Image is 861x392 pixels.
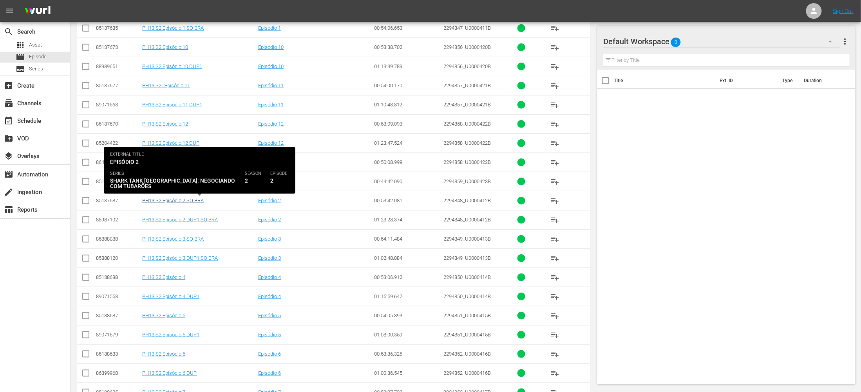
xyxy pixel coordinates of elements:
button: playlist_add [546,230,564,248]
a: Episódio 11 [258,83,284,88]
div: 00:44:42.090 [374,178,441,184]
button: playlist_add [546,19,564,38]
div: 85137687 [96,198,140,203]
a: PH13 S2 Episódio 2 DUP1 SO BRA [142,217,218,223]
div: 00:54:11.484 [374,236,441,242]
div: 01:02:48.884 [374,255,441,261]
span: 2294849_U0000413B [444,236,491,242]
a: Episódio 1 [258,25,281,31]
span: Automation [4,170,13,179]
a: PH13 S2 Episódio 2 SO BRA [142,198,204,203]
span: playlist_add [550,254,560,263]
button: playlist_add [546,76,564,95]
a: Episódio 11 [258,102,284,108]
div: 85137673 [96,44,140,50]
th: Title [614,70,715,92]
span: 2294856_U0000420B [444,44,491,50]
div: 00:53:06.912 [374,274,441,280]
div: 00:53:38.702 [374,44,441,50]
div: 89071579 [96,332,140,338]
span: Schedule [4,116,13,126]
div: 85204422 [96,140,140,146]
button: playlist_add [546,210,564,229]
a: PH13 S2 Episódio 4 DUP1 [142,293,199,299]
div: 01:23:23.374 [374,217,441,223]
div: 85138683 [96,351,140,357]
span: playlist_add [550,62,560,71]
a: Episódio 12 [258,159,284,165]
a: Episódio 10 [258,44,284,50]
a: Episódio 3 [258,236,281,242]
div: 00:54:05.893 [374,313,441,318]
a: PH13 S2 Episódio 12 DUP [142,140,199,146]
span: Reports [4,205,13,214]
img: ans4CAIJ8jUAAAAAAAAAAAAAAAAAAAAAAAAgQb4GAAAAAAAAAAAAAAAAAAAAAAAAJMjXAAAAAAAAAAAAAAAAAAAAAAAAgAT5G... [19,2,56,20]
div: 85138687 [96,313,140,318]
span: 2294849_U0000413B [444,255,491,261]
span: playlist_add [550,369,560,378]
a: PH13 S2 Episódio 3 SO BRA [142,236,204,242]
button: playlist_add [546,325,564,344]
span: playlist_add [550,177,560,186]
button: playlist_add [546,306,564,325]
span: Episode [16,52,25,62]
th: Ext. ID [715,70,778,92]
div: 01:00:36.545 [374,370,441,376]
button: playlist_add [546,364,564,383]
span: playlist_add [550,100,560,110]
span: 2294847_U0000411B [444,25,491,31]
button: playlist_add [546,345,564,363]
div: 85138688 [96,274,140,280]
button: playlist_add [546,249,564,268]
a: Episódio 6 [258,351,281,357]
div: 01:13:39.789 [374,63,441,69]
div: 01:10:48.812 [374,102,441,108]
span: Overlays [4,151,13,161]
button: playlist_add [546,191,564,210]
div: 85137677 [96,83,140,88]
span: playlist_add [550,23,560,33]
span: more_vert [840,37,850,46]
a: PH13 S2 Episódio 10 [142,44,188,50]
span: playlist_add [550,119,560,129]
div: 00:53:42.081 [374,198,441,203]
a: Episódio 12 [258,140,284,146]
span: Search [4,27,13,36]
a: PH13 S2 Episódio 5 [142,313,185,318]
a: Sign Out [833,8,854,14]
div: 00:50:08.999 [374,159,441,165]
a: Episódio 3 [258,255,281,261]
span: Series [29,65,43,73]
button: more_vert [840,32,850,51]
span: 2294851_U0000415B [444,313,491,318]
span: Asset [29,41,42,49]
a: PH13 S2CEpisódio 11 [142,83,190,88]
span: 2294858_U0000422B [444,159,491,165]
a: PH13 S2 Episódio 6 [142,351,185,357]
span: playlist_add [550,196,560,205]
a: PH13 S2 Episódio 5 DUP1 [142,332,199,338]
button: playlist_add [546,268,564,287]
span: Channels [4,99,13,108]
a: Episódio 5 [258,332,281,338]
a: PH13 S2 Episódio 12 [142,121,188,127]
span: 2294858_U0000422B [444,140,491,146]
div: 00:54:00.170 [374,83,441,88]
span: 2294850_U0000414B [444,274,491,280]
span: 2294859_U0000423B [444,178,491,184]
a: PH13 S2 Episódio 13 [142,178,188,184]
span: 2294848_U0000412B [444,198,491,203]
div: 01:23:47.524 [374,140,441,146]
a: PH13 S2 Episódio 6 DUP [142,370,197,376]
div: 88989651 [96,63,140,69]
span: playlist_add [550,311,560,320]
span: playlist_add [550,330,560,340]
a: Episódio 10 [258,63,284,69]
span: playlist_add [550,43,560,52]
div: 86400835 [96,159,140,165]
a: PH13 S2 Episódio 11 DUP1 [142,102,202,108]
button: playlist_add [546,287,564,306]
a: Episódio 13 [258,178,284,184]
span: Series [16,64,25,74]
span: Create [4,81,13,90]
